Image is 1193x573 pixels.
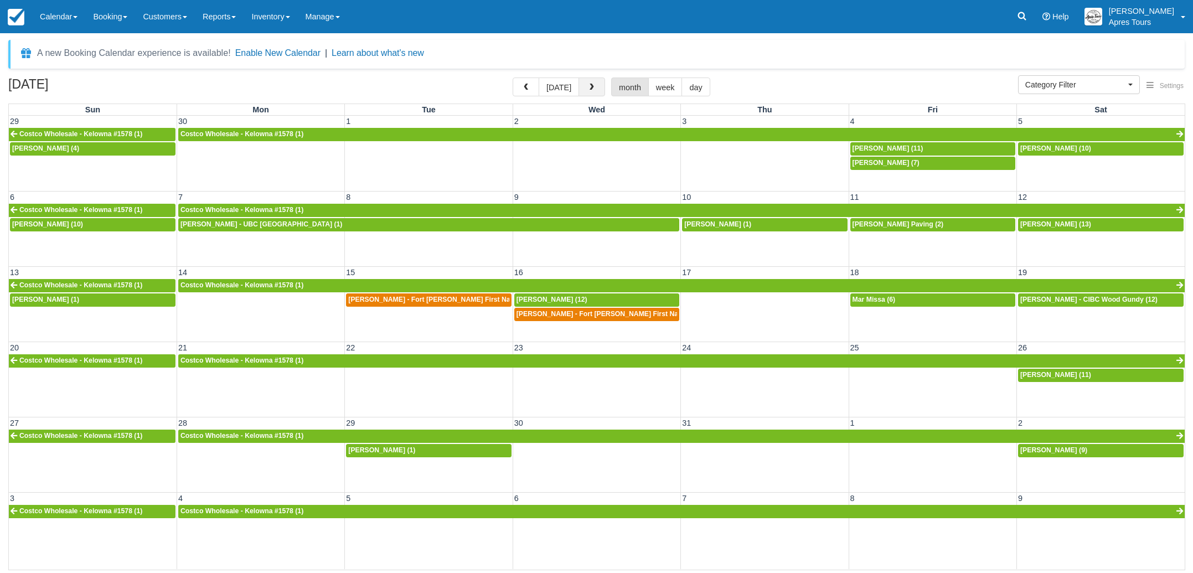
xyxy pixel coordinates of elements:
[37,47,231,60] div: A new Booking Calendar experience is available!
[513,268,524,277] span: 16
[345,419,356,427] span: 29
[648,78,683,96] button: week
[1017,419,1024,427] span: 2
[19,357,142,364] span: Costco Wholesale - Kelowna #1578 (1)
[853,159,920,167] span: [PERSON_NAME] (7)
[19,206,142,214] span: Costco Wholesale - Kelowna #1578 (1)
[10,142,175,156] a: [PERSON_NAME] (4)
[177,343,188,352] span: 21
[9,279,175,292] a: Costco Wholesale - Kelowna #1578 (1)
[180,357,303,364] span: Costco Wholesale - Kelowna #1578 (1)
[513,193,520,202] span: 9
[1020,446,1087,454] span: [PERSON_NAME] (9)
[1018,218,1184,231] a: [PERSON_NAME] (13)
[9,128,175,141] a: Costco Wholesale - Kelowna #1578 (1)
[681,343,692,352] span: 24
[12,296,79,303] span: [PERSON_NAME] (1)
[1084,8,1102,25] img: A1
[1017,117,1024,126] span: 5
[180,281,303,289] span: Costco Wholesale - Kelowna #1578 (1)
[177,419,188,427] span: 28
[252,105,269,114] span: Mon
[178,505,1185,518] a: Costco Wholesale - Kelowna #1578 (1)
[180,130,303,138] span: Costco Wholesale - Kelowna #1578 (1)
[514,293,679,307] a: [PERSON_NAME] (12)
[1018,444,1184,457] a: [PERSON_NAME] (9)
[180,206,303,214] span: Costco Wholesale - Kelowna #1578 (1)
[422,105,436,114] span: Tue
[325,48,327,58] span: |
[928,105,938,114] span: Fri
[12,144,79,152] span: [PERSON_NAME] (4)
[12,220,83,228] span: [PERSON_NAME] (10)
[9,343,20,352] span: 20
[180,432,303,440] span: Costco Wholesale - Kelowna #1578 (1)
[1025,79,1125,90] span: Category Filter
[1018,293,1184,307] a: [PERSON_NAME] - CIBC Wood Gundy (12)
[19,281,142,289] span: Costco Wholesale - Kelowna #1578 (1)
[346,444,511,457] a: [PERSON_NAME] (1)
[853,296,896,303] span: Mar Missa (6)
[9,117,20,126] span: 29
[180,507,303,515] span: Costco Wholesale - Kelowna #1578 (1)
[178,279,1185,292] a: Costco Wholesale - Kelowna #1578 (1)
[177,117,188,126] span: 30
[1109,17,1174,28] p: Apres Tours
[757,105,772,114] span: Thu
[849,494,856,503] span: 8
[684,220,751,228] span: [PERSON_NAME] (1)
[346,293,511,307] a: [PERSON_NAME] - Fort [PERSON_NAME] First Nation (3)
[682,218,847,231] a: [PERSON_NAME] (1)
[348,296,533,303] span: [PERSON_NAME] - Fort [PERSON_NAME] First Nation (3)
[1018,75,1140,94] button: Category Filter
[178,204,1185,217] a: Costco Wholesale - Kelowna #1578 (1)
[10,293,175,307] a: [PERSON_NAME] (1)
[1017,343,1028,352] span: 26
[681,419,692,427] span: 31
[681,268,692,277] span: 17
[180,220,343,228] span: [PERSON_NAME] - UBC [GEOGRAPHIC_DATA] (1)
[345,193,352,202] span: 8
[539,78,579,96] button: [DATE]
[853,220,944,228] span: [PERSON_NAME] Paving (2)
[517,310,701,318] span: [PERSON_NAME] - Fort [PERSON_NAME] First Nation (1)
[9,204,175,217] a: Costco Wholesale - Kelowna #1578 (1)
[514,308,679,321] a: [PERSON_NAME] - Fort [PERSON_NAME] First Nation (1)
[345,343,356,352] span: 22
[178,354,1185,368] a: Costco Wholesale - Kelowna #1578 (1)
[1140,78,1190,94] button: Settings
[9,419,20,427] span: 27
[9,354,175,368] a: Costco Wholesale - Kelowna #1578 (1)
[681,193,692,202] span: 10
[513,343,524,352] span: 23
[10,218,175,231] a: [PERSON_NAME] (10)
[19,507,142,515] span: Costco Wholesale - Kelowna #1578 (1)
[849,117,856,126] span: 4
[1017,193,1028,202] span: 12
[611,78,649,96] button: month
[177,193,184,202] span: 7
[850,293,1015,307] a: Mar Missa (6)
[1042,13,1050,20] i: Help
[681,117,688,126] span: 3
[332,48,424,58] a: Learn about what's new
[178,218,679,231] a: [PERSON_NAME] - UBC [GEOGRAPHIC_DATA] (1)
[9,430,175,443] a: Costco Wholesale - Kelowna #1578 (1)
[1160,82,1184,90] span: Settings
[1017,268,1028,277] span: 19
[9,494,16,503] span: 3
[8,9,24,25] img: checkfront-main-nav-mini-logo.png
[345,117,352,126] span: 1
[9,268,20,277] span: 13
[235,48,321,59] button: Enable New Calendar
[681,78,710,96] button: day
[588,105,605,114] span: Wed
[178,128,1185,141] a: Costco Wholesale - Kelowna #1578 (1)
[849,419,856,427] span: 1
[177,494,184,503] span: 4
[345,268,356,277] span: 15
[9,193,16,202] span: 6
[517,296,587,303] span: [PERSON_NAME] (12)
[178,430,1185,443] a: Costco Wholesale - Kelowna #1578 (1)
[513,117,520,126] span: 2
